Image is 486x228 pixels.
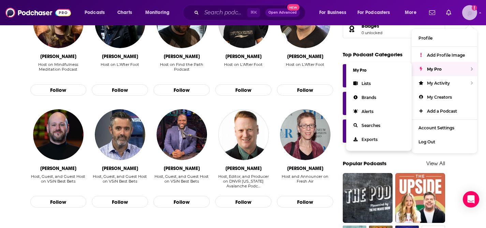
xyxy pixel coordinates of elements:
[141,7,178,18] button: open menu
[357,8,390,17] span: For Podcasters
[405,8,416,17] span: More
[362,30,382,35] a: 0 unlocked
[343,51,402,58] a: Top Podcast Categories
[30,62,87,77] div: Host on Mindfulness Meditation Podcast
[287,4,299,11] span: New
[268,11,297,14] span: Open Advanced
[92,84,148,96] button: Follow
[345,24,359,34] a: Badges
[412,121,477,135] a: Account Settings
[280,109,330,160] img: Terry Gross
[153,62,210,77] div: Host on Find the Path Podcast
[102,54,138,59] div: Daniel Riolo
[153,174,210,184] div: Host, Guest, and Guest Host on VSiN Best Bets
[164,166,200,171] div: Femi Abebefe
[343,92,375,115] a: Audio Drama
[412,90,477,104] a: My Creators
[443,7,454,18] a: Show notifications dropdown
[462,5,477,20] span: Logged in as biancagorospe
[113,7,136,18] a: Charts
[80,7,114,18] button: open menu
[412,104,477,118] a: Add a Podcast
[412,29,477,153] ul: Show profile menu
[157,109,207,160] img: Femi Abebefe
[277,84,333,96] button: Follow
[287,54,323,59] div: Gilbert Brisbois
[5,6,71,19] img: Podchaser - Follow, Share and Rate Podcasts
[30,196,87,208] button: Follow
[362,23,379,29] span: Badges
[353,7,400,18] button: open menu
[225,54,262,59] div: Jerome Rothen
[412,48,477,62] a: Add Profile Image
[412,31,477,45] a: Profile
[117,8,132,17] span: Charts
[277,196,333,208] button: Follow
[30,174,87,184] div: Host, Guest, and Guest Host on VSiN Best Bets
[218,109,269,160] img: Adrian Dater
[202,7,247,18] input: Search podcasts, credits, & more...
[95,109,145,160] img: Dave Ross
[427,109,457,114] span: Add a Podcast
[33,109,84,160] img: Wes Reynolds
[225,166,262,171] div: Adrian Dater
[287,166,323,171] div: Terry Gross
[400,7,425,18] button: open menu
[426,160,445,167] a: View All
[265,9,300,17] button: Open AdvancedNew
[92,174,148,184] div: Host, Guest, and Guest Host on VSiN Best Bets
[427,81,450,86] span: My Activity
[418,125,454,130] span: Account Settings
[427,95,452,100] span: My Creators
[418,35,432,41] span: Profile
[224,62,263,77] div: Host on L'After Foot
[40,54,76,59] div: Dawn Eshelman
[395,173,445,223] img: THE UPSIDE with Callie and Jeff Dauler
[92,174,148,189] div: Host, Guest, and Guest Host on VSiN Best Bets
[472,5,477,11] svg: Add a profile image
[153,62,210,72] div: Host on Find the Path Podcast
[277,174,333,189] div: Host and Announcer on Fresh Air
[215,84,271,96] button: Follow
[319,8,346,17] span: For Business
[101,62,139,77] div: Host on L'After Foot
[189,5,312,20] div: Search podcasts, credits, & more...
[343,64,375,87] a: Business
[286,62,324,67] div: Host on L'After Foot
[418,139,435,144] span: Log Out
[343,20,445,38] span: Badges
[277,174,333,184] div: Host and Announcer on Fresh Air
[426,7,438,18] a: Show notifications dropdown
[164,54,200,59] div: Ross Scoggin
[427,53,465,58] span: Add Profile Image
[224,62,263,67] div: Host on L'After Foot
[462,5,477,20] button: Show profile menu
[101,62,139,67] div: Host on L'After Foot
[153,196,210,208] button: Follow
[30,174,87,189] div: Host, Guest, and Guest Host on VSiN Best Bets
[102,166,138,171] div: Dave Ross
[153,174,210,189] div: Host, Guest, and Guest Host on VSiN Best Bets
[92,196,148,208] button: Follow
[145,8,170,17] span: Monitoring
[215,174,271,189] div: Host, Editor, and Producer on DNVR Colorado Avalanche Podc…
[40,166,76,171] div: Wes Reynolds
[314,7,355,18] button: open menu
[30,62,87,72] div: Host on Mindfulness Meditation Podcast
[427,67,442,72] span: My Pro
[343,119,375,143] a: News
[343,173,393,223] img: The Pod
[362,23,382,29] a: Badges
[215,196,271,208] button: Follow
[343,160,386,167] a: Popular Podcasts
[30,84,87,96] button: Follow
[462,5,477,20] img: User Profile
[463,191,479,208] div: Open Intercom Messenger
